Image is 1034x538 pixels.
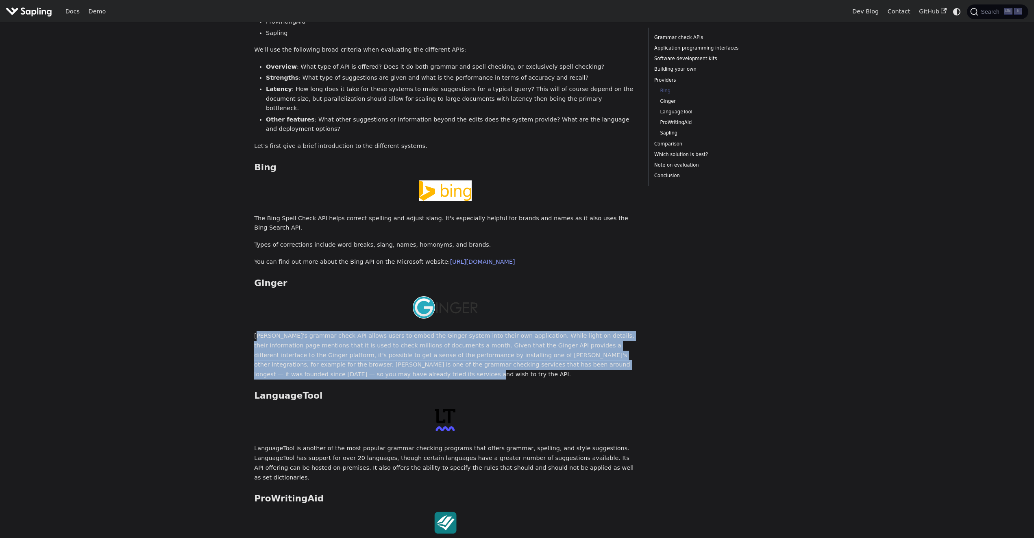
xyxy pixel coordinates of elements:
[254,162,636,173] h3: Bing
[883,5,915,18] a: Contact
[254,240,636,250] p: Types of corrections include word breaks, slang, names, homonyms, and brands.
[914,5,951,18] a: GitHub
[654,151,764,158] a: Which solution is best?
[654,34,764,41] a: Grammar check APIs
[254,141,636,151] p: Let's first give a brief introduction to the different systems.
[660,108,762,116] a: LanguageTool
[266,116,315,123] strong: Other features
[266,28,636,38] li: Sapling
[254,278,636,289] h3: Ginger
[266,86,292,92] strong: Latency
[654,140,764,148] a: Comparison
[254,45,636,55] p: We'll use the following broad criteria when evaluating the different APIs:
[434,512,457,534] img: ProWritingAid
[254,493,636,504] h3: ProWritingAid
[450,258,515,265] a: [URL][DOMAIN_NAME]
[654,172,764,180] a: Conclusion
[951,6,963,17] button: Switch between dark and light mode (currently system mode)
[435,409,455,431] img: LanguageTool
[654,55,764,63] a: Software development kits
[254,214,636,233] p: The Bing Spell Check API helps correct spelling and adjust slang. It's especially helpful for bra...
[848,5,883,18] a: Dev Blog
[967,4,1028,19] button: Search (Ctrl+K)
[1014,8,1022,15] kbd: K
[266,17,636,27] li: ProWritingAid
[254,390,636,401] h3: LanguageTool
[654,44,764,52] a: Application programming interfaces
[654,161,764,169] a: Note on evaluation
[660,129,762,137] a: Sapling
[266,63,297,70] strong: Overview
[84,5,110,18] a: Demo
[266,74,298,81] strong: Strengths
[660,98,762,105] a: Ginger
[654,65,764,73] a: Building your own
[254,257,636,267] p: You can find out more about the Bing API on the Microsoft website:
[266,115,636,134] li: : What other suggestions or information beyond the edits does the system provide? What are the la...
[413,296,478,319] img: Ginger
[6,6,52,17] img: Sapling.ai
[254,444,636,482] p: LanguageTool is another of the most popular grammar checking programs that offers grammar, spelli...
[266,73,636,83] li: : What type of suggestions are given and what is the performance in terms of accuracy and recall?
[419,180,472,201] img: Bing
[6,6,55,17] a: Sapling.ai
[978,9,1004,15] span: Search
[660,119,762,126] a: ProWritingAid
[266,85,636,113] li: : How long does it take for these systems to make suggestions for a typical query? This will of c...
[254,331,636,380] p: [PERSON_NAME]'s grammar check API allows users to embed the Ginger system into their own applicat...
[266,62,636,72] li: : What type of API is offered? Does it do both grammar and spell checking, or exclusively spell c...
[654,76,764,84] a: Providers
[61,5,84,18] a: Docs
[660,87,762,95] a: Bing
